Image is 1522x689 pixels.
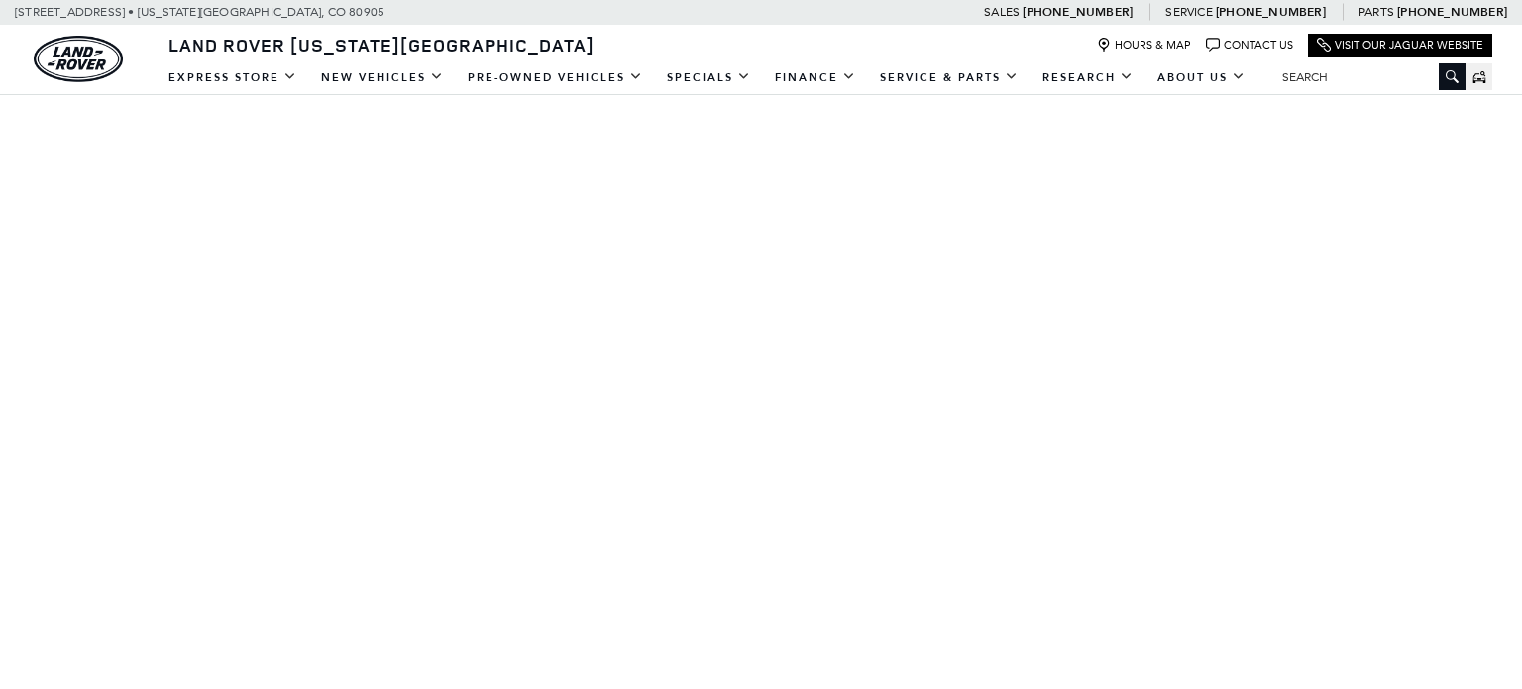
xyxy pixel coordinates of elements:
[1216,4,1326,20] a: [PHONE_NUMBER]
[868,60,1031,95] a: Service & Parts
[1397,4,1507,20] a: [PHONE_NUMBER]
[1165,5,1212,19] span: Service
[168,33,595,57] span: Land Rover [US_STATE][GEOGRAPHIC_DATA]
[655,60,763,95] a: Specials
[984,5,1020,19] span: Sales
[1359,5,1394,19] span: Parts
[157,60,309,95] a: EXPRESS STORE
[1317,38,1483,53] a: Visit Our Jaguar Website
[763,60,868,95] a: Finance
[157,60,1257,95] nav: Main Navigation
[157,33,606,57] a: Land Rover [US_STATE][GEOGRAPHIC_DATA]
[1023,4,1133,20] a: [PHONE_NUMBER]
[34,36,123,82] a: land-rover
[15,5,384,19] a: [STREET_ADDRESS] • [US_STATE][GEOGRAPHIC_DATA], CO 80905
[1267,65,1466,89] input: Search
[1206,38,1293,53] a: Contact Us
[1145,60,1257,95] a: About Us
[309,60,456,95] a: New Vehicles
[1031,60,1145,95] a: Research
[1097,38,1191,53] a: Hours & Map
[456,60,655,95] a: Pre-Owned Vehicles
[34,36,123,82] img: Land Rover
